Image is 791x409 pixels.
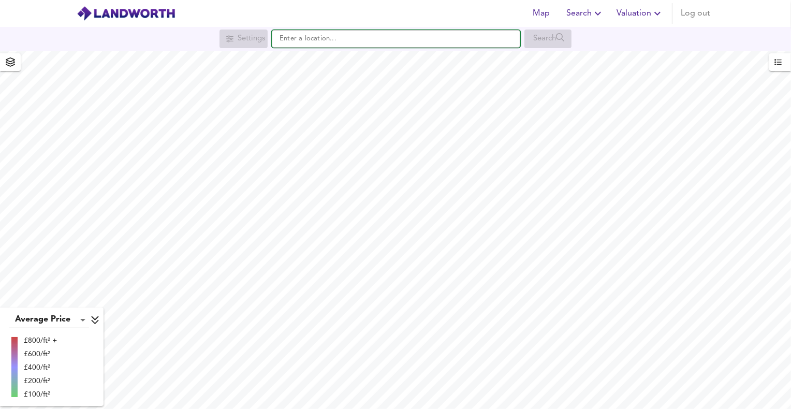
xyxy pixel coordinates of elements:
button: Map [525,3,558,24]
div: £800/ft² + [24,335,57,346]
span: Log out [681,6,710,21]
div: £200/ft² [24,376,57,386]
span: Search [566,6,604,21]
input: Enter a location... [272,30,520,48]
div: £400/ft² [24,362,57,373]
span: Valuation [617,6,664,21]
button: Log out [677,3,714,24]
span: Map [529,6,554,21]
button: Valuation [612,3,668,24]
button: Search [562,3,608,24]
div: Average Price [9,312,89,328]
div: Search for a location first or explore the map [219,30,268,48]
div: Search for a location first or explore the map [524,30,572,48]
img: logo [77,6,175,21]
div: £600/ft² [24,349,57,359]
div: £100/ft² [24,389,57,400]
